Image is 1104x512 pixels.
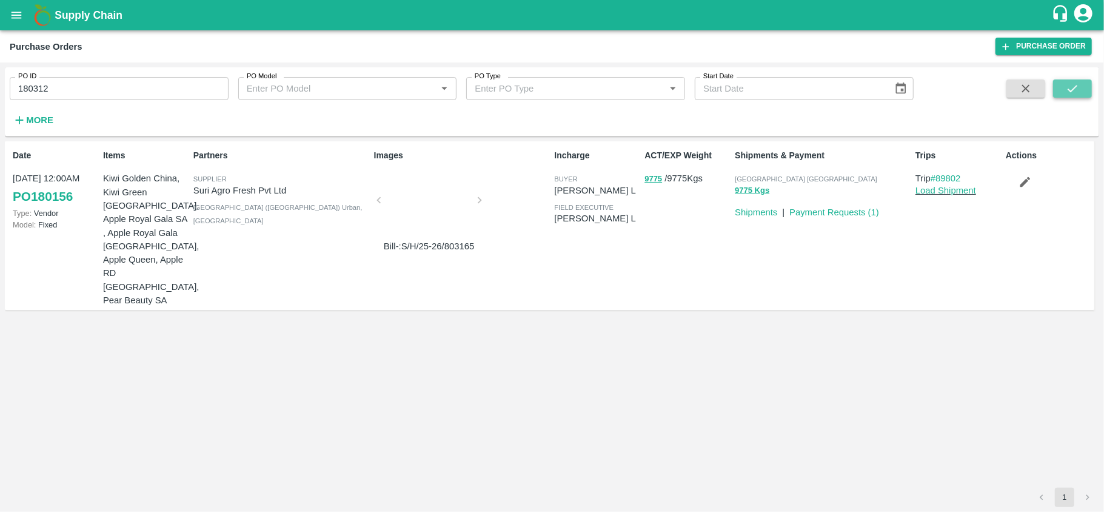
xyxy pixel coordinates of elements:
p: Date [13,149,98,162]
p: Trips [915,149,1001,162]
p: Partners [193,149,369,162]
nav: pagination navigation [1030,488,1099,507]
p: [PERSON_NAME] L [554,184,640,197]
p: ACT/EXP Weight [644,149,730,162]
a: PO180156 [13,186,73,207]
span: field executive [554,204,614,211]
input: Enter PO Model [242,81,418,96]
input: Enter PO Type [470,81,646,96]
p: Fixed [13,219,98,231]
a: Shipments [735,207,777,217]
p: / 9775 Kgs [644,172,730,186]
label: PO Type [475,72,501,81]
p: Suri Agro Fresh Pvt Ltd [193,184,369,197]
button: Open [665,81,681,96]
div: account of current user [1072,2,1094,28]
label: Start Date [703,72,734,81]
button: 9775 [644,172,662,186]
a: Purchase Order [995,38,1092,55]
a: Supply Chain [55,7,1051,24]
img: logo [30,3,55,27]
button: page 1 [1055,488,1074,507]
p: [DATE] 12:00AM [13,172,98,185]
p: Shipments & Payment [735,149,911,162]
p: Trip [915,172,1001,185]
b: Supply Chain [55,9,122,21]
div: Purchase Orders [10,39,82,55]
a: Load Shipment [915,186,976,195]
div: customer-support [1051,4,1072,26]
p: Actions [1006,149,1091,162]
button: open drawer [2,1,30,29]
input: Start Date [695,77,884,100]
a: #89802 [931,173,961,183]
p: Kiwi Golden China, Kiwi Green [GEOGRAPHIC_DATA], Apple Royal Gala SA , Apple Royal Gala [GEOGRAPH... [103,172,189,307]
p: Incharge [554,149,640,162]
p: Items [103,149,189,162]
p: Vendor [13,207,98,219]
button: Choose date [889,77,912,100]
button: Open [437,81,452,96]
button: More [10,110,56,130]
span: [GEOGRAPHIC_DATA] ([GEOGRAPHIC_DATA]) Urban , [GEOGRAPHIC_DATA] [193,204,363,224]
a: Payment Requests (1) [789,207,879,217]
p: Bill-:S/H/25-26/803165 [384,240,475,253]
div: | [777,201,785,219]
span: [GEOGRAPHIC_DATA] [GEOGRAPHIC_DATA] [735,175,877,183]
span: buyer [554,175,577,183]
label: PO ID [18,72,36,81]
span: Type: [13,209,32,218]
input: Enter PO ID [10,77,229,100]
strong: More [26,115,53,125]
button: 9775 Kgs [735,184,769,198]
span: Model: [13,220,36,229]
p: [PERSON_NAME] L [554,212,640,225]
p: Images [374,149,550,162]
span: Supplier [193,175,227,183]
label: PO Model [247,72,277,81]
